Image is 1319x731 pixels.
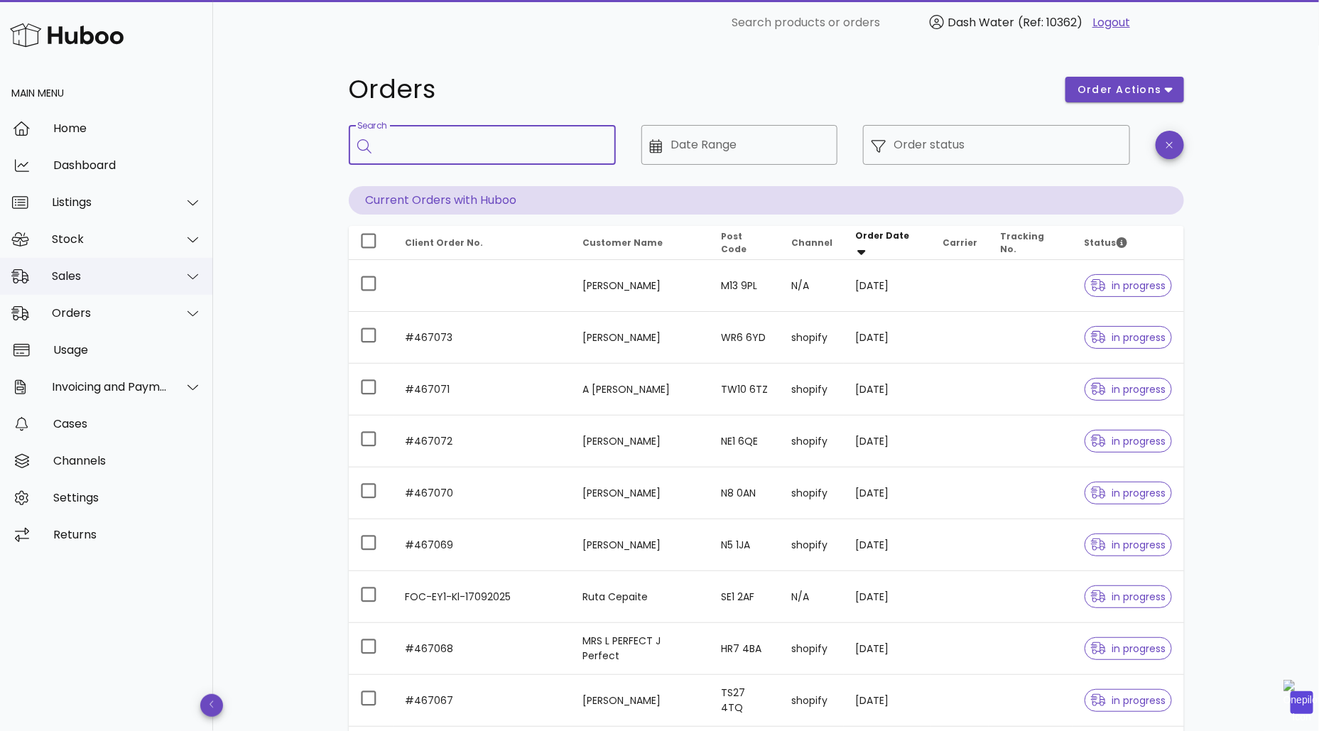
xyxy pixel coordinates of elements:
[780,519,844,571] td: shopify
[571,467,710,519] td: [PERSON_NAME]
[1091,281,1166,291] span: in progress
[53,491,202,504] div: Settings
[53,121,202,135] div: Home
[53,454,202,467] div: Channels
[844,364,931,416] td: [DATE]
[1073,226,1184,260] th: Status
[52,306,168,320] div: Orders
[394,312,572,364] td: #467073
[357,121,387,131] label: Search
[780,623,844,675] td: shopify
[571,519,710,571] td: [PERSON_NAME]
[394,623,572,675] td: #467068
[710,571,780,623] td: SE1 2AF
[1091,695,1166,705] span: in progress
[394,364,572,416] td: #467071
[394,571,572,623] td: FOC-EY1-Kl-17092025
[780,364,844,416] td: shopify
[53,417,202,431] div: Cases
[394,519,572,571] td: #467069
[855,229,909,242] span: Order Date
[571,571,710,623] td: Ruta Cepaite
[1092,14,1130,31] a: Logout
[394,467,572,519] td: #467070
[989,226,1073,260] th: Tracking No.
[780,312,844,364] td: shopify
[394,416,572,467] td: #467072
[571,226,710,260] th: Customer Name
[1077,82,1162,97] span: order actions
[844,312,931,364] td: [DATE]
[844,519,931,571] td: [DATE]
[780,571,844,623] td: N/A
[931,226,989,260] th: Carrier
[349,77,1049,102] h1: Orders
[1091,436,1166,446] span: in progress
[406,237,484,249] span: Client Order No.
[1000,230,1044,255] span: Tracking No.
[571,364,710,416] td: A [PERSON_NAME]
[394,675,572,727] td: #467067
[710,226,780,260] th: Post Code
[571,416,710,467] td: [PERSON_NAME]
[844,467,931,519] td: [DATE]
[53,343,202,357] div: Usage
[780,226,844,260] th: Channel
[710,519,780,571] td: N5 1JA
[53,528,202,541] div: Returns
[52,195,168,209] div: Listings
[710,312,780,364] td: WR6 6YD
[791,237,832,249] span: Channel
[52,269,168,283] div: Sales
[1065,77,1183,102] button: order actions
[844,571,931,623] td: [DATE]
[582,237,663,249] span: Customer Name
[349,186,1184,215] p: Current Orders with Huboo
[710,623,780,675] td: HR7 4BA
[1091,592,1166,602] span: in progress
[844,675,931,727] td: [DATE]
[52,232,168,246] div: Stock
[53,158,202,172] div: Dashboard
[710,675,780,727] td: TS27 4TQ
[571,260,710,312] td: [PERSON_NAME]
[710,364,780,416] td: TW10 6TZ
[844,623,931,675] td: [DATE]
[1091,540,1166,550] span: in progress
[844,416,931,467] td: [DATE]
[52,380,168,394] div: Invoicing and Payments
[1091,332,1166,342] span: in progress
[571,312,710,364] td: [PERSON_NAME]
[780,260,844,312] td: N/A
[394,226,572,260] th: Client Order No.
[780,416,844,467] td: shopify
[943,237,977,249] span: Carrier
[1091,644,1166,654] span: in progress
[721,230,747,255] span: Post Code
[844,226,931,260] th: Order Date: Sorted descending. Activate to remove sorting.
[710,467,780,519] td: N8 0AN
[948,14,1014,31] span: Dash Water
[780,467,844,519] td: shopify
[710,416,780,467] td: NE1 6QE
[1091,384,1166,394] span: in progress
[1018,14,1082,31] span: (Ref: 10362)
[1091,488,1166,498] span: in progress
[10,20,124,50] img: Huboo Logo
[844,260,931,312] td: [DATE]
[1085,237,1127,249] span: Status
[571,675,710,727] td: [PERSON_NAME]
[780,675,844,727] td: shopify
[571,623,710,675] td: MRS L PERFECT J Perfect
[710,260,780,312] td: M13 9PL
